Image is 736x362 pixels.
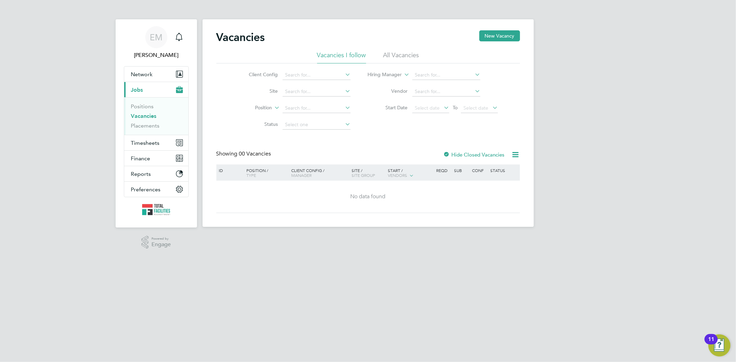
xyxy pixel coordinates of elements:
span: To [451,103,460,112]
label: Status [238,121,278,127]
div: Sub [452,164,470,176]
img: tfrecruitment-logo-retina.png [142,204,170,215]
li: All Vacancies [383,51,419,63]
span: 00 Vacancies [239,150,271,157]
div: 11 [708,339,714,348]
label: Start Date [368,104,408,111]
label: Site [238,88,278,94]
div: Status [489,164,519,176]
a: Positions [131,103,154,110]
button: Timesheets [124,135,188,150]
span: Manager [291,172,312,178]
div: Start / [386,164,434,182]
div: Jobs [124,97,188,135]
div: Reqd [434,164,452,176]
span: Reports [131,171,151,177]
span: Timesheets [131,140,160,146]
span: Vendors [388,172,407,178]
span: Jobs [131,87,143,93]
div: Position / [241,164,290,181]
button: Open Resource Center, 11 new notifications [708,334,730,356]
span: Network [131,71,153,78]
span: EM [150,33,163,42]
button: Finance [124,151,188,166]
nav: Main navigation [116,19,197,228]
button: Reports [124,166,188,181]
button: Preferences [124,182,188,197]
div: Site / [350,164,386,181]
input: Search for... [412,87,480,97]
div: Showing [216,150,273,158]
a: Go to home page [124,204,189,215]
button: New Vacancy [479,30,520,41]
input: Search for... [283,87,351,97]
span: Elle McManus [124,51,189,59]
div: No data found [217,193,519,200]
label: Hide Closed Vacancies [443,151,505,158]
span: Preferences [131,186,161,193]
span: Powered by [151,236,171,242]
div: Client Config / [290,164,350,181]
input: Search for... [412,70,480,80]
li: Vacancies I follow [317,51,366,63]
a: EM[PERSON_NAME] [124,26,189,59]
span: Type [246,172,256,178]
button: Jobs [124,82,188,97]
input: Search for... [283,70,351,80]
label: Client Config [238,71,278,78]
span: Engage [151,242,171,248]
span: Select date [415,105,440,111]
a: Placements [131,122,160,129]
h2: Vacancies [216,30,265,44]
input: Search for... [283,103,351,113]
button: Network [124,67,188,82]
div: Conf [471,164,489,176]
input: Select one [283,120,351,130]
label: Hiring Manager [362,71,402,78]
a: Vacancies [131,113,157,119]
span: Site Group [352,172,375,178]
label: Vendor [368,88,408,94]
a: Powered byEngage [141,236,171,249]
span: Finance [131,155,150,162]
div: ID [217,164,242,176]
label: Position [232,104,272,111]
span: Select date [463,105,488,111]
